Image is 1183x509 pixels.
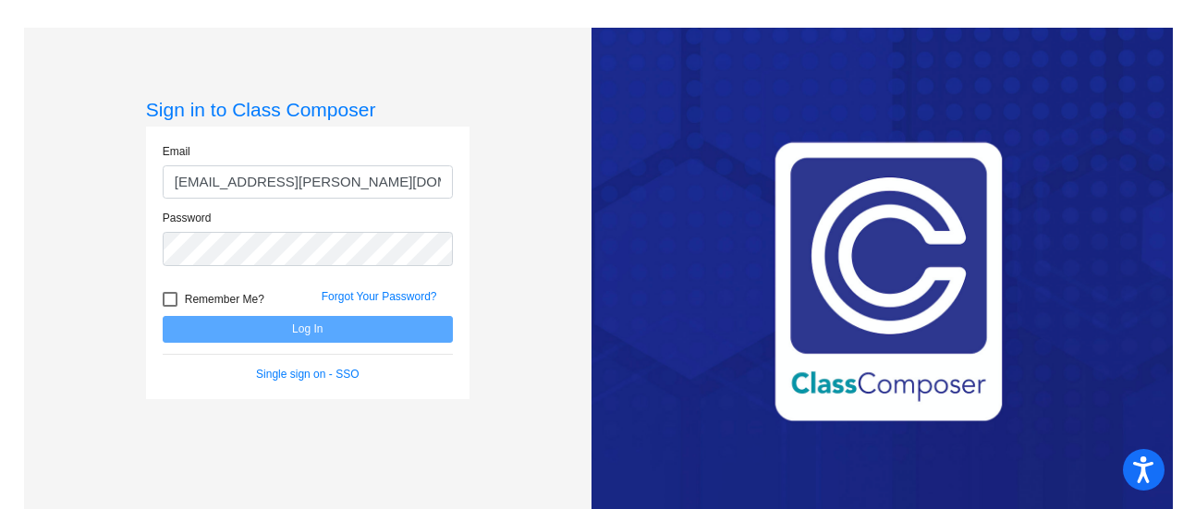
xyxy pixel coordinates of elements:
[146,98,470,121] h3: Sign in to Class Composer
[163,143,190,160] label: Email
[185,288,264,310] span: Remember Me?
[163,210,212,226] label: Password
[163,316,453,343] button: Log In
[256,368,359,381] a: Single sign on - SSO
[322,290,437,303] a: Forgot Your Password?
